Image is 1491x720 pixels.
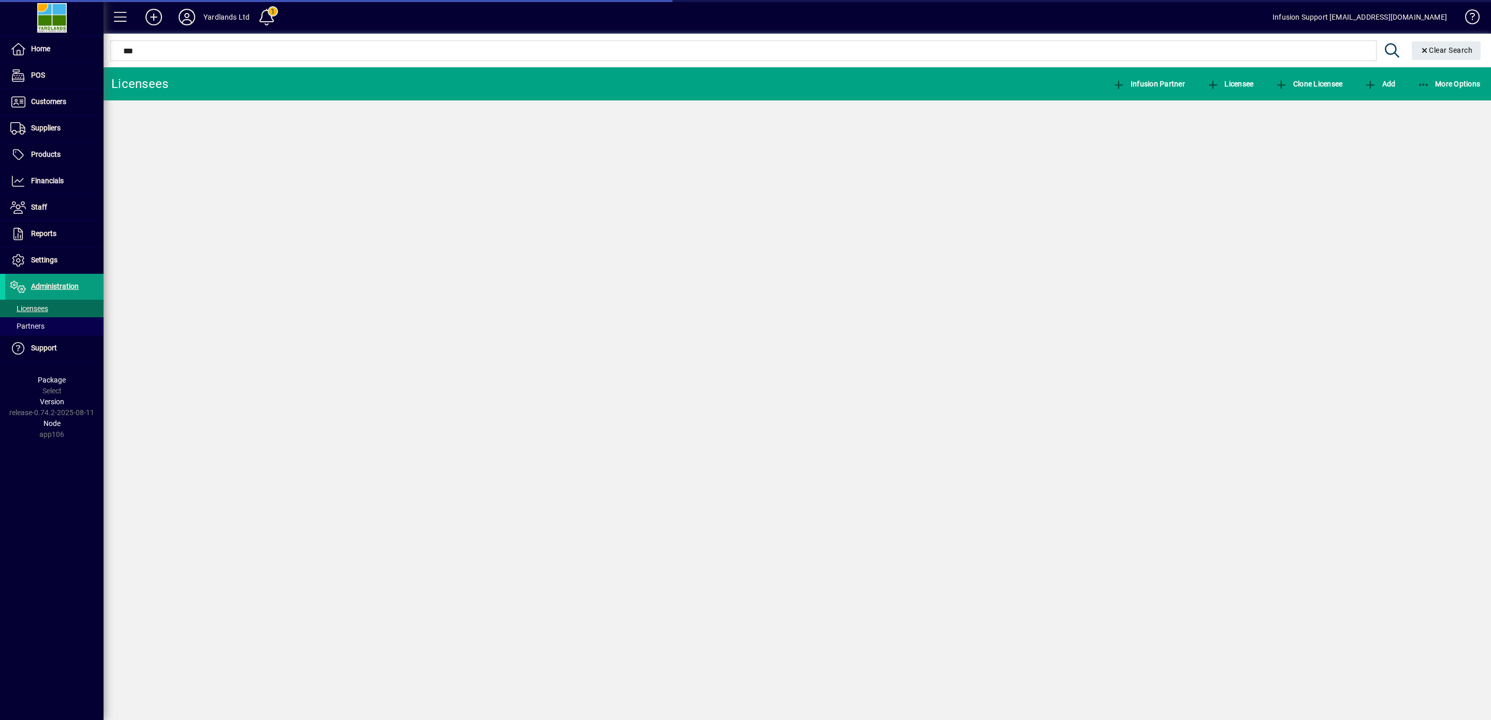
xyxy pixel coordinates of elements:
button: More Options [1415,75,1483,93]
a: Customers [5,89,104,115]
span: Suppliers [31,124,61,132]
span: Add [1364,80,1395,88]
button: Add [1362,75,1398,93]
a: POS [5,63,104,89]
button: Clone Licensee [1273,75,1345,93]
span: Support [31,344,57,352]
span: Node [43,419,61,428]
span: Reports [31,229,56,238]
a: Knowledge Base [1457,2,1478,36]
button: Licensee [1204,75,1256,93]
a: Settings [5,247,104,273]
div: Yardlands Ltd [203,9,250,25]
span: Staff [31,203,47,211]
a: Suppliers [5,115,104,141]
span: Settings [31,256,57,264]
button: Add [137,8,170,26]
a: Partners [5,317,104,335]
a: Staff [5,195,104,221]
span: More Options [1417,80,1481,88]
span: Infusion Partner [1113,80,1185,88]
span: Financials [31,177,64,185]
span: Products [31,150,61,158]
span: Package [38,376,66,384]
div: Licensees [111,76,168,92]
span: POS [31,71,45,79]
a: Home [5,36,104,62]
span: Licensees [10,304,48,313]
span: Administration [31,282,79,290]
span: Clone Licensee [1275,80,1342,88]
span: Version [40,398,64,406]
a: Products [5,142,104,168]
button: Infusion Partner [1110,75,1188,93]
a: Licensees [5,300,104,317]
span: Customers [31,97,66,106]
a: Support [5,335,104,361]
span: Clear Search [1420,46,1473,54]
span: Licensee [1207,80,1254,88]
button: Clear [1412,41,1481,60]
a: Reports [5,221,104,247]
span: Partners [10,322,45,330]
a: Financials [5,168,104,194]
button: Profile [170,8,203,26]
span: Home [31,45,50,53]
div: Infusion Support [EMAIL_ADDRESS][DOMAIN_NAME] [1273,9,1447,25]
